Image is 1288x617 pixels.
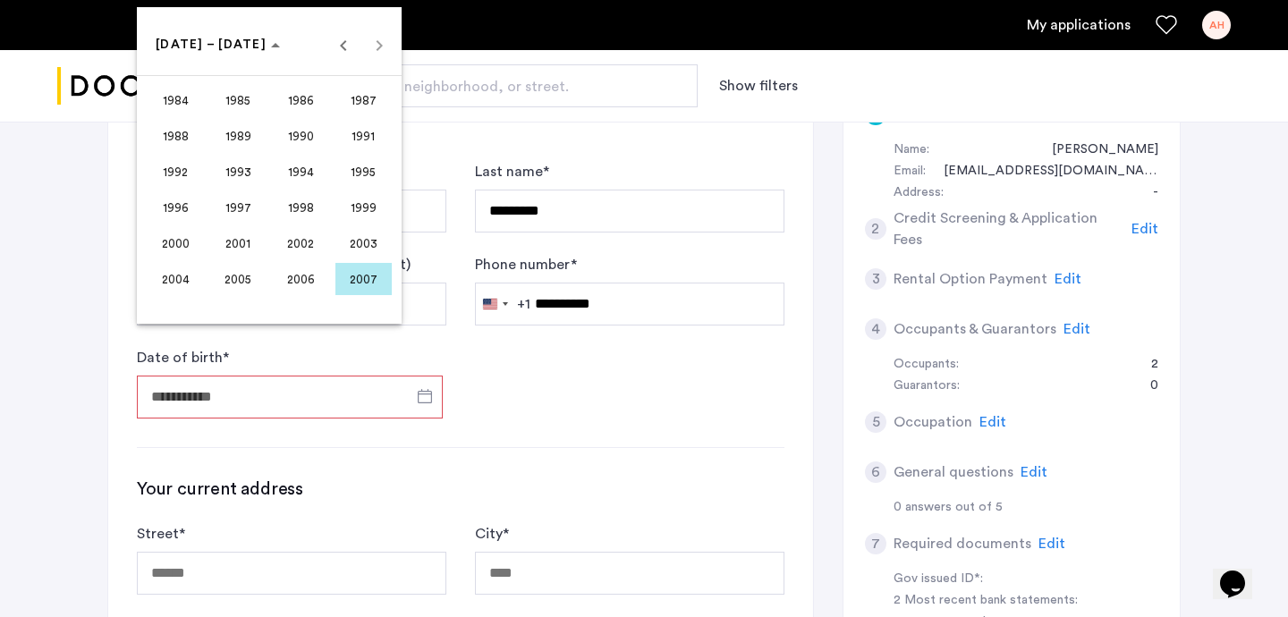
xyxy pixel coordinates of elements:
[210,156,267,188] span: 1993
[332,82,394,118] button: 1987
[144,261,207,297] button: 2004
[335,156,392,188] span: 1995
[269,82,332,118] button: 1986
[273,263,329,295] span: 2006
[148,263,204,295] span: 2004
[335,191,392,224] span: 1999
[1213,545,1270,599] iframe: chat widget
[332,261,394,297] button: 2007
[210,84,267,116] span: 1985
[148,156,204,188] span: 1992
[269,154,332,190] button: 1994
[332,225,394,261] button: 2003
[332,154,394,190] button: 1995
[335,84,392,116] span: 1987
[144,225,207,261] button: 2000
[207,190,269,225] button: 1997
[144,190,207,225] button: 1996
[210,263,267,295] span: 2005
[148,29,287,61] button: Choose date
[207,261,269,297] button: 2005
[273,191,329,224] span: 1998
[148,120,204,152] span: 1988
[210,227,267,259] span: 2001
[273,156,329,188] span: 1994
[210,191,267,224] span: 1997
[269,261,332,297] button: 2006
[148,84,204,116] span: 1984
[269,190,332,225] button: 1998
[332,118,394,154] button: 1991
[269,118,332,154] button: 1990
[144,82,207,118] button: 1984
[148,227,204,259] span: 2000
[335,120,392,152] span: 1991
[207,154,269,190] button: 1993
[148,191,204,224] span: 1996
[144,154,207,190] button: 1992
[207,225,269,261] button: 2001
[207,118,269,154] button: 1989
[269,225,332,261] button: 2002
[156,38,267,51] span: [DATE] – [DATE]
[273,84,329,116] span: 1986
[273,227,329,259] span: 2002
[144,118,207,154] button: 1988
[335,263,392,295] span: 2007
[210,120,267,152] span: 1989
[335,227,392,259] span: 2003
[273,120,329,152] span: 1990
[207,82,269,118] button: 1985
[326,27,361,63] button: Previous 24 years
[332,190,394,225] button: 1999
